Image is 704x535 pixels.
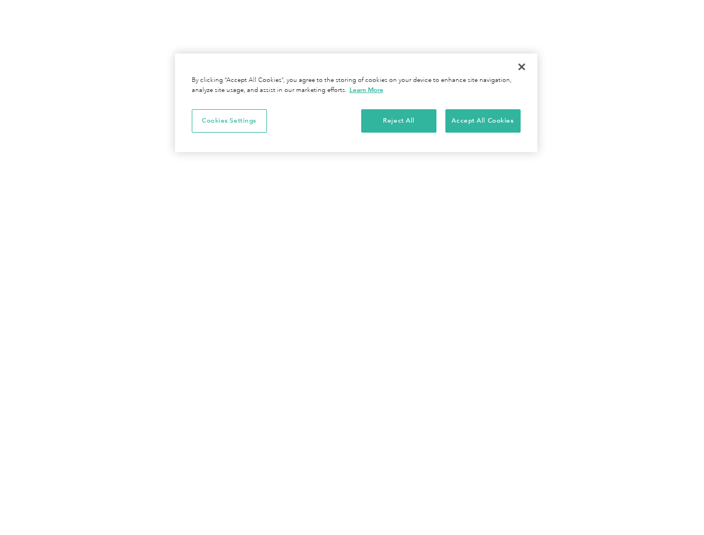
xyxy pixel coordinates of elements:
button: Reject All [361,109,436,133]
button: Cookies Settings [192,109,267,133]
div: By clicking “Accept All Cookies”, you agree to the storing of cookies on your device to enhance s... [192,76,521,95]
div: Privacy [175,53,537,152]
div: Cookie banner [175,53,537,152]
button: Close [509,55,534,79]
a: More information about your privacy, opens in a new tab [349,86,383,94]
button: Accept All Cookies [445,109,521,133]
